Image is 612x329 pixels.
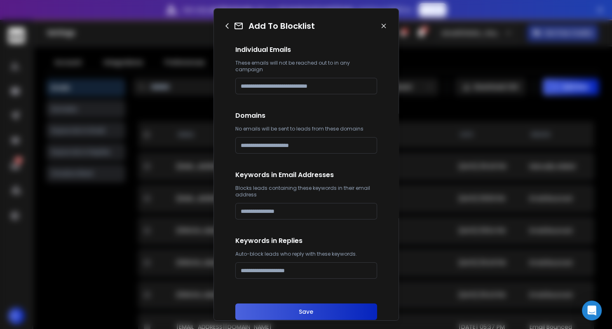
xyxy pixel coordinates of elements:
[235,126,377,132] p: No emails will be sent to leads from these domains
[235,185,377,198] p: Blocks leads containing these keywords in their email address
[235,111,377,121] h1: Domains
[235,251,377,257] p: Auto-block leads who reply with these keywords.
[249,20,315,32] h1: Add To Blocklist
[235,60,377,73] p: These emails will not be reached out to in any campaign
[235,303,377,320] button: Save
[235,170,377,180] h1: Keywords in Email Addresses
[235,236,377,246] h1: Keywords in Replies
[582,301,602,320] div: Open Intercom Messenger
[235,45,377,55] h1: Individual Emails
